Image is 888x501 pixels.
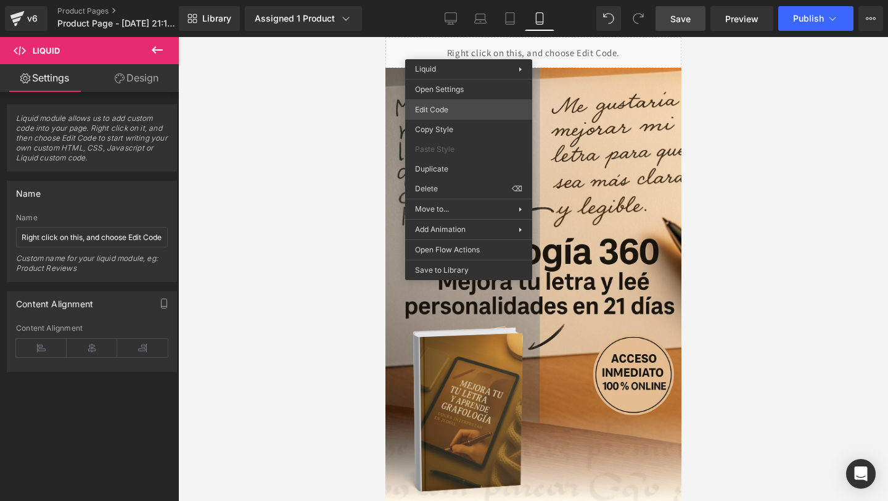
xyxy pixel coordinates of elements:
span: Save [670,12,691,25]
span: Liquid module allows us to add custom code into your page. Right click on it, and then choose Edi... [16,114,168,171]
span: ⌫ [512,183,522,194]
a: Mobile [525,6,554,31]
span: Liquid [415,64,436,73]
span: Open Settings [415,84,522,95]
a: Preview [710,6,773,31]
div: Content Alignment [16,324,168,333]
span: Paste Style [415,144,522,155]
div: Assigned 1 Product [255,12,352,25]
span: Publish [793,14,824,23]
button: Publish [778,6,853,31]
button: Redo [626,6,651,31]
span: Delete [415,183,512,194]
a: Design [92,64,181,92]
span: Edit Code [415,104,522,115]
a: v6 [5,6,47,31]
div: v6 [25,10,40,27]
span: Save to Library [415,265,522,276]
span: Liquid [33,46,60,56]
a: Tablet [495,6,525,31]
span: Add Animation [415,224,519,235]
span: Copy Style [415,124,522,135]
div: Name [16,181,41,199]
span: Product Page - [DATE] 21:18:06 [57,19,176,28]
span: Duplicate [415,164,522,175]
div: Name [16,213,168,222]
div: Custom name for your liquid module, eg: Product Reviews [16,254,168,281]
span: Library [202,13,231,24]
div: Content Alignment [16,292,93,309]
a: Desktop [436,6,466,31]
a: Product Pages [57,6,199,16]
span: Preview [725,12,758,25]
button: More [858,6,883,31]
span: Move to... [415,204,519,215]
span: Open Flow Actions [415,244,522,255]
a: Laptop [466,6,495,31]
a: New Library [179,6,240,31]
div: Open Intercom Messenger [846,459,876,489]
button: Undo [596,6,621,31]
